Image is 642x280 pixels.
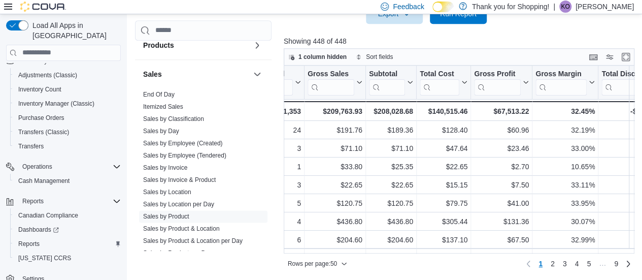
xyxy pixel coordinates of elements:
[18,114,64,122] span: Purchase Orders
[535,215,595,228] div: 30.07%
[18,195,121,207] span: Reports
[143,188,191,195] a: Sales by Location
[474,69,529,95] button: Gross Profit
[143,237,243,244] a: Sales by Product & Location per Day
[10,237,125,251] button: Reports
[559,256,571,272] a: Page 3 of 9
[14,209,121,222] span: Canadian Compliance
[610,256,622,272] a: Page 9 of 9
[14,98,98,110] a: Inventory Manager (Classic)
[143,127,179,135] span: Sales by Day
[288,260,337,268] span: Rows per page : 50
[474,252,529,264] div: $512.44
[284,51,351,63] button: 1 column hidden
[256,197,301,209] div: 5
[10,97,125,111] button: Inventory Manager (Classic)
[308,69,354,95] div: Gross Sales
[535,124,595,136] div: 32.19%
[308,179,362,191] div: $22.65
[10,251,125,265] button: [US_STATE] CCRS
[369,161,413,173] div: $25.35
[308,124,362,136] div: $191.76
[256,161,301,173] div: 1
[14,112,121,124] span: Purchase Orders
[561,1,569,13] span: KO
[366,53,393,61] span: Sort fields
[14,69,81,81] a: Adjustments (Classic)
[256,142,301,154] div: 3
[474,105,529,117] div: $67,513.22
[622,258,634,270] a: Next page
[18,71,77,79] span: Adjustments (Classic)
[18,128,69,136] span: Transfers (Classic)
[18,254,71,262] span: [US_STATE] CCRS
[14,224,63,236] a: Dashboards
[18,161,121,173] span: Operations
[369,179,413,191] div: $22.65
[14,98,121,110] span: Inventory Manager (Classic)
[522,258,534,270] button: Previous page
[2,194,125,208] button: Reports
[10,125,125,139] button: Transfers (Classic)
[251,68,263,80] button: Sales
[18,142,44,150] span: Transfers
[10,223,125,237] a: Dashboards
[535,234,595,246] div: 32.99%
[14,224,121,236] span: Dashboards
[143,212,189,220] a: Sales by Product
[143,40,174,50] h3: Products
[369,142,413,154] div: $71.10
[143,248,212,257] span: Sales by Product per Day
[474,69,521,79] div: Gross Profit
[535,179,595,191] div: 33.11%
[143,115,204,122] a: Sales by Classification
[474,69,521,95] div: Gross Profit
[143,103,183,110] a: Itemized Sales
[474,179,529,191] div: $7.50
[474,234,529,246] div: $67.50
[308,69,362,95] button: Gross Sales
[369,215,413,228] div: $436.80
[14,175,121,187] span: Cash Management
[143,225,220,232] a: Sales by Product & Location
[10,82,125,97] button: Inventory Count
[14,112,69,124] a: Purchase Orders
[18,195,48,207] button: Reports
[14,126,121,138] span: Transfers (Classic)
[538,259,543,269] span: 1
[10,139,125,153] button: Transfers
[18,85,61,94] span: Inventory Count
[14,238,121,250] span: Reports
[576,1,634,13] p: [PERSON_NAME]
[14,69,121,81] span: Adjustments (Classic)
[256,69,293,79] div: Net Sold
[420,234,467,246] div: $137.10
[369,252,413,264] div: $1,563.54
[535,197,595,209] div: 33.95%
[143,69,162,79] h3: Sales
[143,188,191,196] span: Sales by Location
[14,209,82,222] a: Canadian Compliance
[143,164,187,171] a: Sales by Invoice
[14,126,73,138] a: Transfers (Classic)
[420,69,467,95] button: Total Cost
[308,252,362,264] div: $1,563.54
[14,140,48,152] a: Transfers
[256,215,301,228] div: 4
[535,69,587,79] div: Gross Margin
[143,90,175,98] span: End Of Day
[18,211,78,220] span: Canadian Compliance
[256,124,301,136] div: 24
[583,256,595,272] a: Page 5 of 9
[420,69,459,79] div: Total Cost
[308,215,362,228] div: $436.80
[603,51,616,63] button: Display options
[393,2,424,12] span: Feedback
[14,238,44,250] a: Reports
[472,1,550,13] p: Thank you for Shopping!
[143,176,216,183] a: Sales by Invoice & Product
[22,163,52,171] span: Operations
[308,142,362,154] div: $71.10
[10,68,125,82] button: Adjustments (Classic)
[14,83,65,96] a: Inventory Count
